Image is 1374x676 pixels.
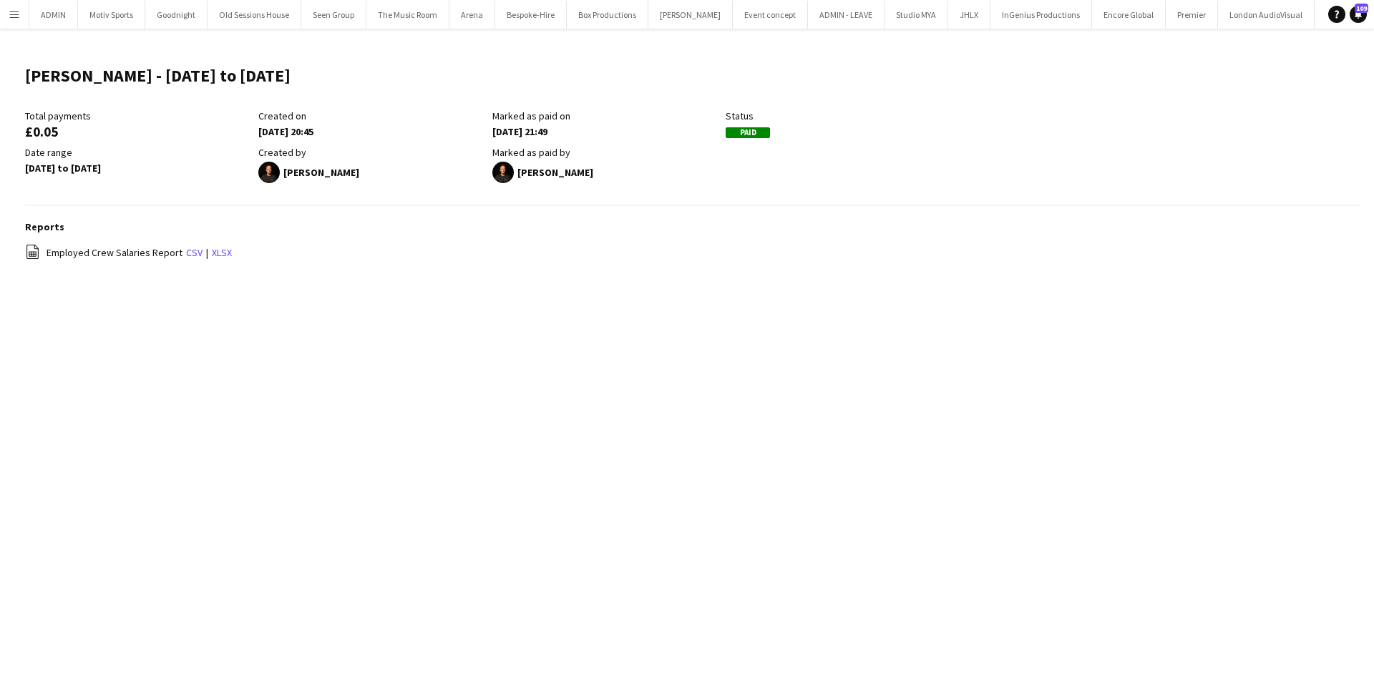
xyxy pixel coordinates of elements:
[990,1,1092,29] button: InGenius Productions
[733,1,808,29] button: Event concept
[258,109,484,122] div: Created on
[1218,1,1315,29] button: London AudioVisual
[186,246,203,259] a: csv
[492,125,718,138] div: [DATE] 21:49
[492,146,718,159] div: Marked as paid by
[258,146,484,159] div: Created by
[208,1,301,29] button: Old Sessions House
[1350,6,1367,23] a: 109
[492,162,718,183] div: [PERSON_NAME]
[567,1,648,29] button: Box Productions
[648,1,733,29] button: [PERSON_NAME]
[495,1,567,29] button: Bespoke-Hire
[1166,1,1218,29] button: Premier
[47,246,182,259] span: Employed Crew Salaries Report
[301,1,366,29] button: Seen Group
[1355,4,1368,13] span: 109
[885,1,948,29] button: Studio MYA
[25,244,1360,262] div: |
[492,109,718,122] div: Marked as paid on
[449,1,495,29] button: Arena
[25,146,251,159] div: Date range
[366,1,449,29] button: The Music Room
[25,65,291,87] h1: [PERSON_NAME] - [DATE] to [DATE]
[1092,1,1166,29] button: Encore Global
[25,162,251,175] div: [DATE] to [DATE]
[25,109,251,122] div: Total payments
[29,1,78,29] button: ADMIN
[78,1,145,29] button: Motiv Sports
[145,1,208,29] button: Goodnight
[25,220,1360,233] h3: Reports
[726,127,770,138] span: Paid
[212,246,232,259] a: xlsx
[258,125,484,138] div: [DATE] 20:45
[808,1,885,29] button: ADMIN - LEAVE
[258,162,484,183] div: [PERSON_NAME]
[25,125,251,138] div: £0.05
[948,1,990,29] button: JHLX
[726,109,952,122] div: Status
